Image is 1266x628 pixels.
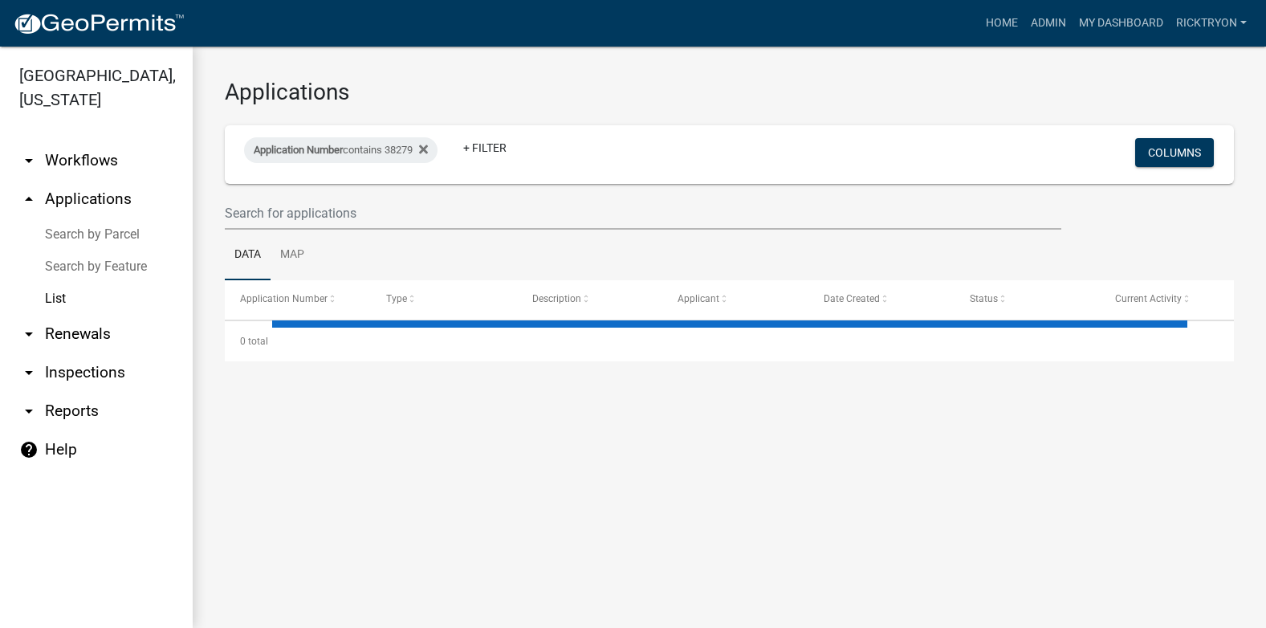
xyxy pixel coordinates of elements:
datatable-header-cell: Description [516,280,662,319]
div: 0 total [225,321,1234,361]
i: help [19,440,39,459]
a: Admin [1024,8,1073,39]
button: Columns [1135,138,1214,167]
a: Home [979,8,1024,39]
datatable-header-cell: Date Created [808,280,955,319]
i: arrow_drop_down [19,324,39,344]
i: arrow_drop_down [19,151,39,170]
span: Status [970,293,998,304]
input: Search for applications [225,197,1061,230]
datatable-header-cell: Applicant [662,280,808,319]
span: Application Number [240,293,328,304]
a: My Dashboard [1073,8,1170,39]
span: Application Number [254,144,343,156]
datatable-header-cell: Application Number [225,280,371,319]
span: Date Created [824,293,880,304]
i: arrow_drop_up [19,190,39,209]
a: Data [225,230,271,281]
datatable-header-cell: Type [371,280,517,319]
span: Current Activity [1115,293,1182,304]
a: Map [271,230,314,281]
datatable-header-cell: Current Activity [1100,280,1246,319]
i: arrow_drop_down [19,402,39,421]
div: contains 38279 [244,137,438,163]
i: arrow_drop_down [19,363,39,382]
span: Applicant [678,293,719,304]
span: Description [532,293,581,304]
h3: Applications [225,79,1234,106]
datatable-header-cell: Status [955,280,1101,319]
a: ricktryon [1170,8,1253,39]
span: Type [386,293,407,304]
a: + Filter [450,133,519,162]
